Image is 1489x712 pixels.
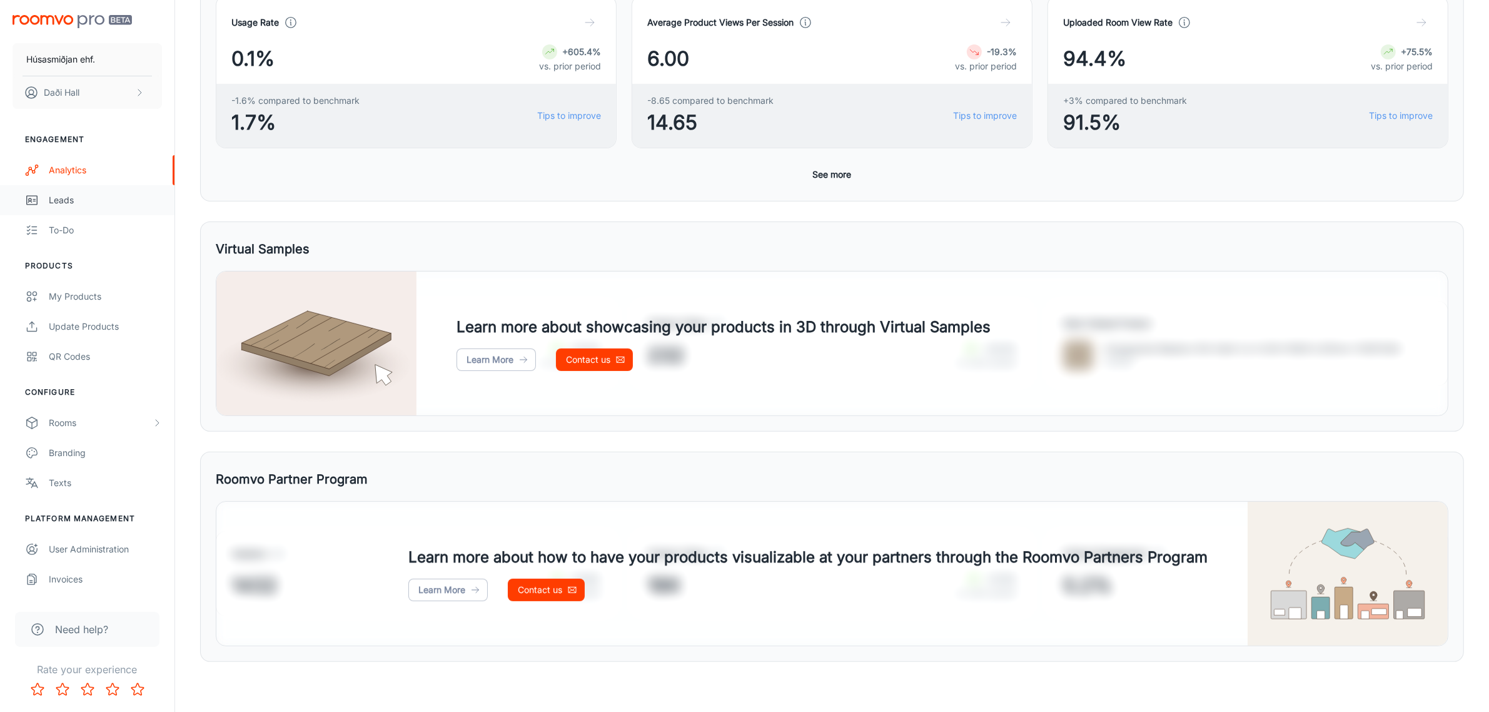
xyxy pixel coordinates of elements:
p: Daði Hall [44,86,79,99]
p: vs. prior period [1371,59,1433,73]
button: Rate 1 star [25,677,50,702]
a: Tips to improve [1369,109,1433,123]
p: vs. prior period [955,59,1017,73]
span: -1.6% compared to benchmark [231,94,360,108]
h5: Virtual Samples [216,240,310,258]
button: Húsasmiðjan ehf. [13,43,162,76]
div: Invoices [49,572,162,586]
span: 94.4% [1063,44,1126,74]
h4: Learn more about how to have your products visualizable at your partners through the Roomvo Partn... [408,546,1208,569]
img: Roomvo PRO Beta [13,15,132,28]
p: Rate your experience [10,662,164,677]
h4: Usage Rate [231,16,279,29]
p: Húsasmiðjan ehf. [26,53,95,66]
strong: -19.3% [987,46,1017,57]
span: 14.65 [647,108,774,138]
button: Rate 4 star [100,677,125,702]
div: Leads [49,193,162,207]
a: Tips to improve [537,109,601,123]
span: 6.00 [647,44,689,74]
div: Rooms [49,416,152,430]
span: 0.1% [231,44,275,74]
div: Analytics [49,163,162,177]
h4: Uploaded Room View Rate [1063,16,1173,29]
button: See more [808,163,857,186]
p: vs. prior period [539,59,601,73]
h5: Roomvo Partner Program [216,470,368,489]
a: Contact us [508,579,585,601]
span: 1.7% [231,108,360,138]
div: Update Products [49,320,162,333]
a: Learn More [408,579,488,601]
span: +3% compared to benchmark [1063,94,1187,108]
div: User Administration [49,542,162,556]
strong: +75.5% [1401,46,1433,57]
div: QR Codes [49,350,162,364]
button: Rate 3 star [75,677,100,702]
a: Learn More [457,348,536,371]
a: Tips to improve [953,109,1017,123]
span: Need help? [55,622,108,637]
a: Contact us [556,348,633,371]
div: Branding [49,446,162,460]
button: Rate 2 star [50,677,75,702]
h4: Average Product Views Per Session [647,16,794,29]
span: 91.5% [1063,108,1187,138]
div: To-do [49,223,162,237]
button: Daði Hall [13,76,162,109]
div: My Products [49,290,162,303]
button: Rate 5 star [125,677,150,702]
div: Texts [49,476,162,490]
strong: +605.4% [562,46,601,57]
h4: Learn more about showcasing your products in 3D through Virtual Samples [457,316,991,338]
span: -8.65 compared to benchmark [647,94,774,108]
